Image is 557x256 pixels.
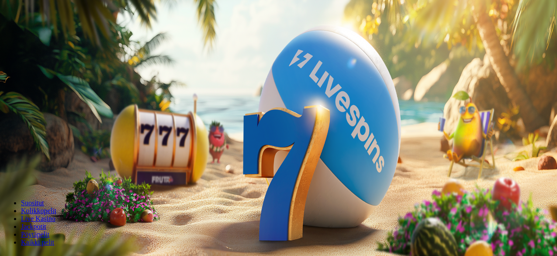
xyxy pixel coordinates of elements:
[21,238,54,246] span: Kaikki pelit
[21,215,55,222] a: Live Kasino
[21,231,49,238] span: Pöytäpelit
[21,199,44,207] a: Suositut
[21,207,56,214] a: Kolikkopelit
[3,184,554,246] nav: Lobby
[21,223,46,230] a: Jackpotit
